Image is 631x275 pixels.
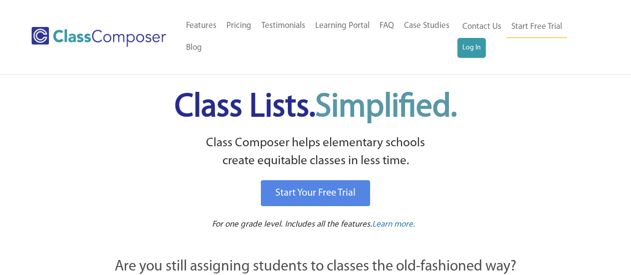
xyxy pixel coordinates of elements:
[31,27,166,47] img: Class Composer
[175,91,457,124] span: Class Lists.
[457,38,486,58] a: Log In
[457,16,506,38] a: Contact Us
[372,220,415,229] span: Learn more.
[310,15,375,37] a: Learning Portal
[275,188,356,198] span: Start Your Free Trial
[399,15,454,37] a: Case Studies
[372,219,415,231] a: Learn more.
[506,16,567,38] a: Start Free Trial
[212,220,372,229] span: For one grade level. Includes all the features.
[181,15,221,37] a: Features
[375,15,399,37] a: FAQ
[261,180,370,206] a: Start Your Free Trial
[60,134,572,171] p: Class Composer helps elementary schools create equitable classes in less time.
[181,15,457,59] nav: Header Menu
[457,16,592,58] nav: Header Menu
[221,15,256,37] a: Pricing
[181,37,207,59] a: Blog
[256,15,310,37] a: Testimonials
[315,91,457,124] span: Simplified.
